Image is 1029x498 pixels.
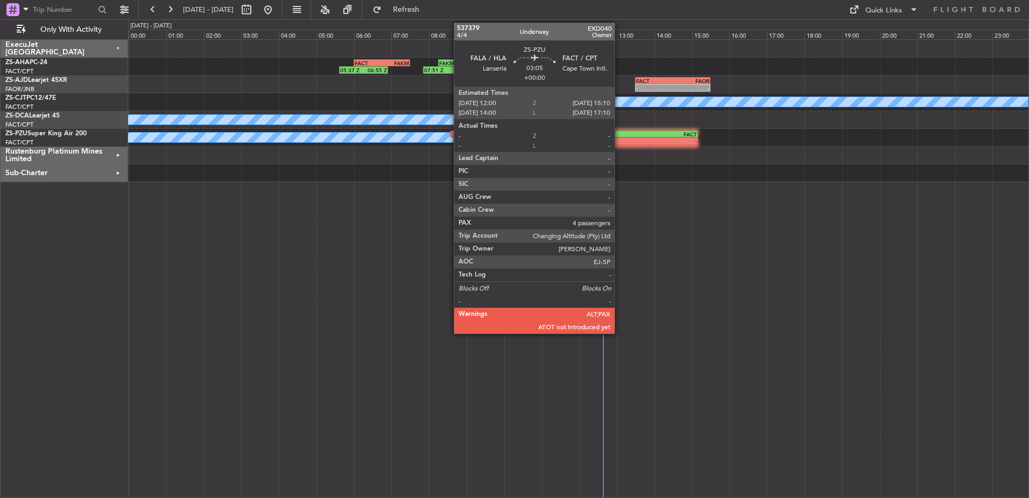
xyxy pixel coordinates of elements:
[519,95,572,102] div: FAMG
[673,78,709,84] div: FAOR
[384,6,429,13] span: Refresh
[482,102,534,109] div: 09:24 Z
[692,30,730,39] div: 15:00
[354,30,392,39] div: 06:00
[504,30,542,39] div: 10:00
[535,120,576,127] div: -
[5,113,60,119] a: ZS-DCALearjet 45
[844,1,924,18] button: Quick Links
[917,30,955,39] div: 21:00
[549,113,590,120] div: FACT
[638,138,697,144] div: -
[439,60,469,66] div: FAKM
[636,78,673,84] div: FACT
[5,77,67,84] a: ZS-AJDLearjet 45XR
[805,30,842,39] div: 18:00
[28,26,114,33] span: Only With Activity
[673,85,709,91] div: -
[880,30,918,39] div: 20:00
[33,2,95,18] input: Trip Number
[5,77,28,84] span: ZS-AJD
[636,85,673,91] div: -
[183,5,234,15] span: [DATE] - [DATE]
[129,30,166,39] div: 00:00
[955,30,992,39] div: 22:00
[5,130,27,137] span: ZS-PZU
[166,30,204,39] div: 01:00
[12,21,117,38] button: Only With Activity
[654,30,692,39] div: 14:00
[5,59,30,66] span: ZS-AHA
[580,131,638,137] div: FALA
[530,85,568,91] div: -
[729,30,767,39] div: 16:00
[391,30,429,39] div: 07:00
[580,138,638,144] div: -
[364,67,387,73] div: 06:55 Z
[5,113,29,119] span: ZS-DCA
[5,103,33,111] a: FACT/CPT
[467,30,504,39] div: 09:00
[451,67,478,73] div: 09:20 Z
[5,85,34,93] a: FAOR/JNB
[316,30,354,39] div: 05:00
[568,78,606,84] div: FACT
[279,30,316,39] div: 04:00
[467,95,519,102] div: FACT
[5,95,56,101] a: ZS-CJTPC12/47E
[424,67,451,73] div: 07:51 Z
[865,5,902,16] div: Quick Links
[534,102,587,109] div: -
[204,30,242,39] div: 02:00
[130,22,172,31] div: [DATE] - [DATE]
[5,130,87,137] a: ZS-PZUSuper King Air 200
[340,67,364,73] div: 05:37 Z
[579,30,617,39] div: 12:00
[494,120,535,127] div: 09:42 Z
[5,59,47,66] a: ZS-AHAPC-24
[767,30,805,39] div: 17:00
[429,30,467,39] div: 08:00
[368,1,432,18] button: Refresh
[530,78,568,84] div: FAOR
[5,95,26,101] span: ZS-CJT
[617,30,654,39] div: 13:00
[5,139,33,147] a: FACT/CPT
[469,60,499,66] div: FACT
[355,60,382,66] div: FACT
[382,60,409,66] div: FAKM
[5,67,33,75] a: FACT/CPT
[576,94,610,110] div: A/C Booked
[638,131,697,137] div: FACT
[5,121,33,129] a: FACT/CPT
[568,85,606,91] div: -
[241,30,279,39] div: 03:00
[542,30,580,39] div: 11:00
[842,30,880,39] div: 19:00
[508,113,549,120] div: FYWH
